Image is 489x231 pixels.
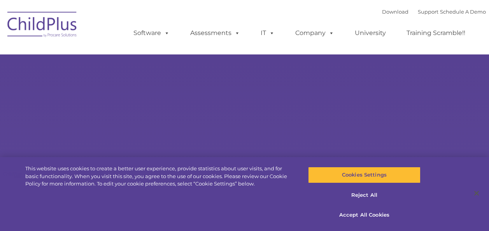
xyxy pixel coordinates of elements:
[382,9,486,15] font: |
[399,25,473,41] a: Training Scramble!!
[4,6,81,45] img: ChildPlus by Procare Solutions
[468,185,485,202] button: Close
[253,25,282,41] a: IT
[347,25,394,41] a: University
[308,187,421,203] button: Reject All
[308,207,421,223] button: Accept All Cookies
[126,25,177,41] a: Software
[308,167,421,183] button: Cookies Settings
[25,165,293,188] div: This website uses cookies to create a better user experience, provide statistics about user visit...
[182,25,248,41] a: Assessments
[418,9,438,15] a: Support
[440,9,486,15] a: Schedule A Demo
[382,9,408,15] a: Download
[287,25,342,41] a: Company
